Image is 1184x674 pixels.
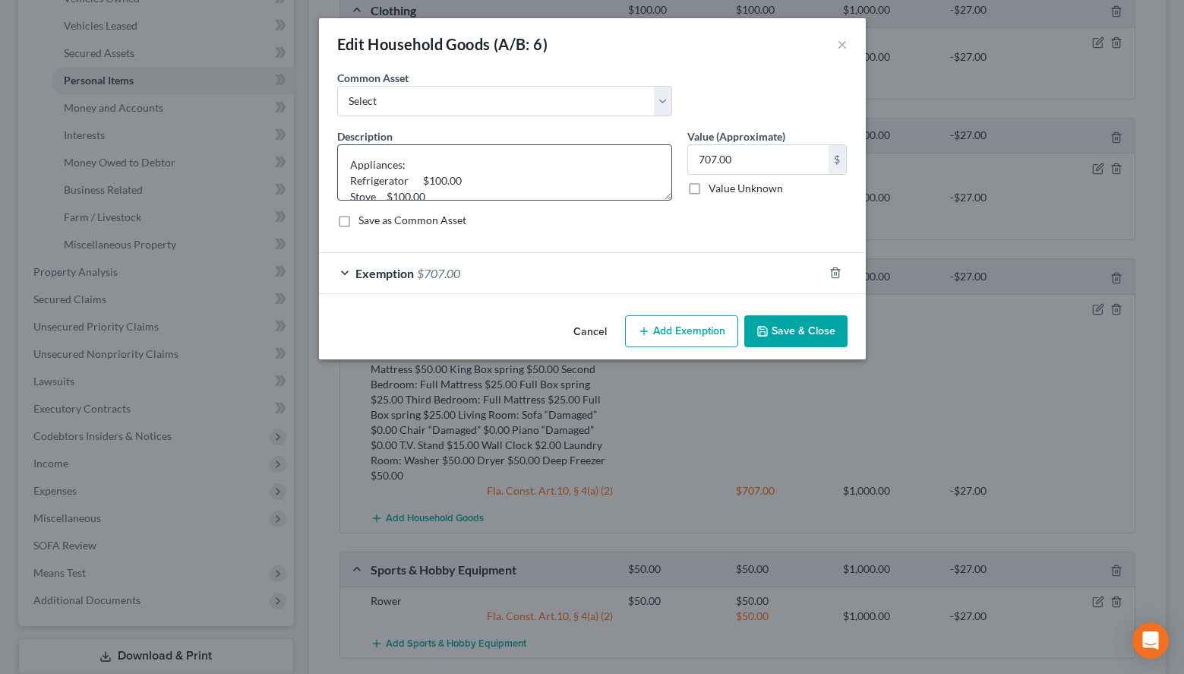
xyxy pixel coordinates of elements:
[744,315,848,347] button: Save & Close
[417,266,460,280] span: $707.00
[1132,622,1169,659] div: Open Intercom Messenger
[625,315,738,347] button: Add Exemption
[358,213,466,228] label: Save as Common Asset
[561,317,619,347] button: Cancel
[687,128,785,144] label: Value (Approximate)
[337,130,393,143] span: Description
[337,33,548,55] div: Edit Household Goods (A/B: 6)
[355,266,414,280] span: Exemption
[837,35,848,53] button: ×
[829,145,847,174] div: $
[688,145,829,174] input: 0.00
[337,70,409,86] label: Common Asset
[709,181,783,196] label: Value Unknown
